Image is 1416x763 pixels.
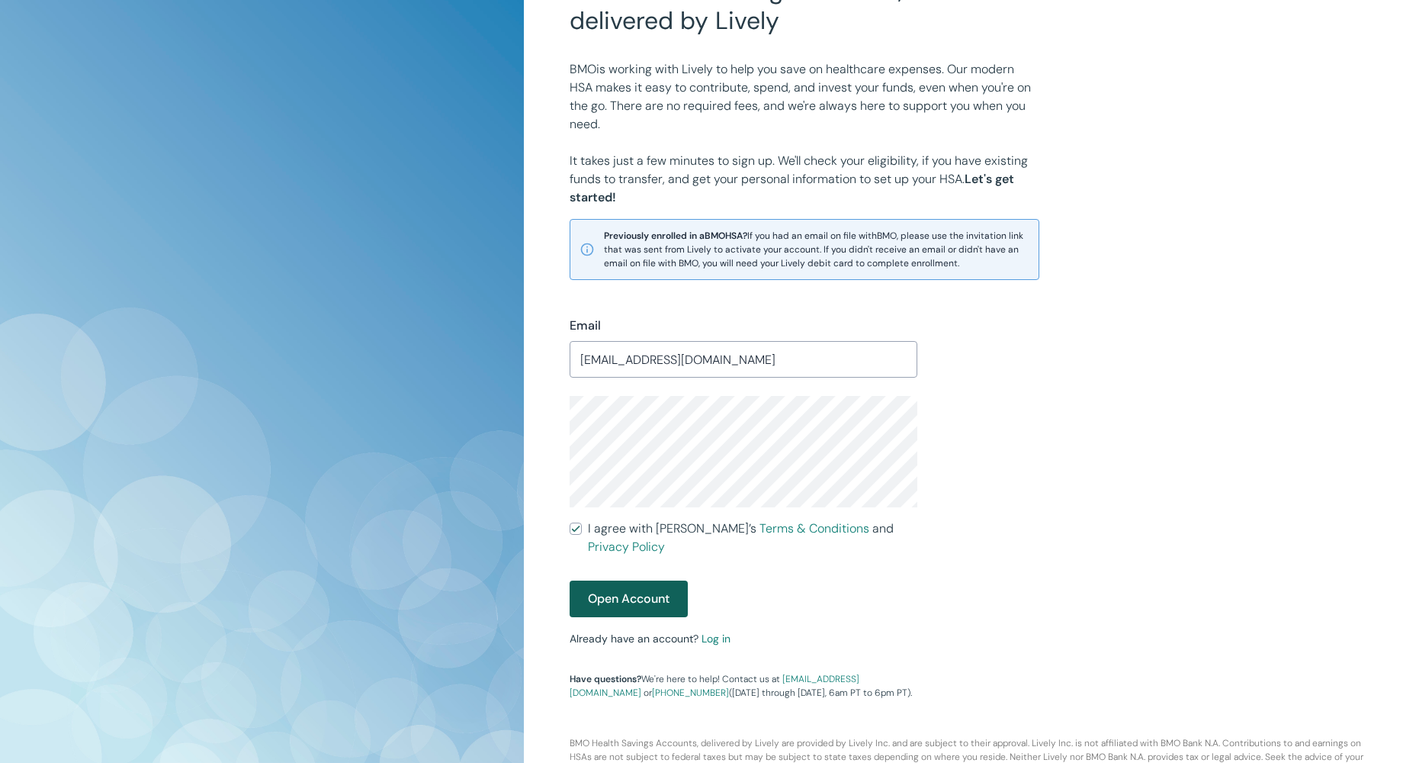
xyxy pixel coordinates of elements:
small: Already have an account? [570,632,730,645]
a: [PHONE_NUMBER] [652,687,729,699]
button: Open Account [570,581,688,617]
p: It takes just a few minutes to sign up. We'll check your eligibility, if you have existing funds ... [570,152,1039,207]
span: I agree with [PERSON_NAME]’s and [588,520,917,556]
strong: Previously enrolled in a BMO HSA? [604,230,747,242]
a: Log in [702,632,730,645]
strong: Have questions? [570,673,641,685]
a: Terms & Conditions [759,520,869,536]
p: BMO is working with Lively to help you save on healthcare expenses. Our modern HSA makes it easy ... [570,60,1039,134]
a: Privacy Policy [588,539,665,555]
label: Email [570,317,601,335]
p: We're here to help! Contact us at or ([DATE] through [DATE], 6am PT to 6pm PT). [570,672,917,700]
span: If you had an email on file with BMO , please use the invitation link that was sent from Lively t... [604,229,1029,270]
